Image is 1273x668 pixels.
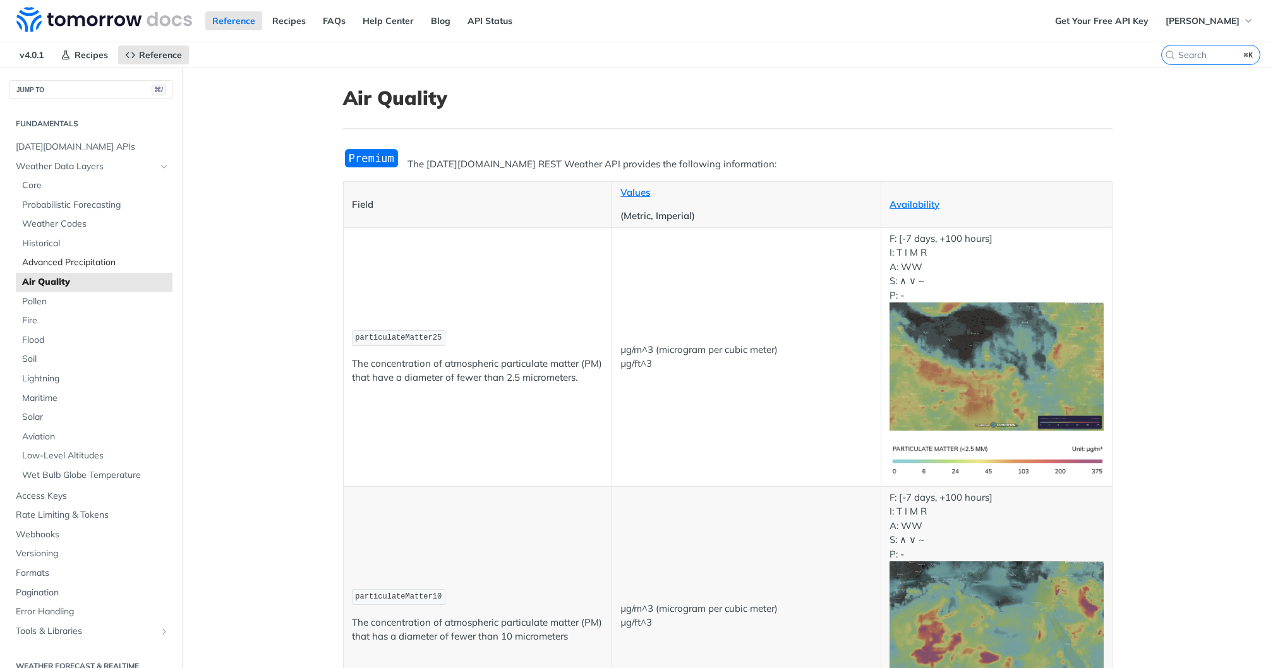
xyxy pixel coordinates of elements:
span: Recipes [75,49,108,61]
a: Webhooks [9,525,172,544]
span: particulateMatter25 [355,333,442,342]
span: [DATE][DOMAIN_NAME] APIs [16,141,169,153]
a: Versioning [9,544,172,563]
span: Formats [16,567,169,580]
svg: Search [1165,50,1175,60]
span: Tools & Libraries [16,625,156,638]
span: Low-Level Altitudes [22,450,169,462]
a: Low-Level Altitudes [16,446,172,465]
a: Flood [16,331,172,350]
a: Solar [16,408,172,427]
a: Availability [890,198,939,210]
span: Pagination [16,587,169,599]
a: Weather Data LayersHide subpages for Weather Data Layers [9,157,172,176]
span: Wet Bulb Globe Temperature [22,469,169,482]
a: Core [16,176,172,195]
p: μg/m^3 (microgram per cubic meter) μg/ft^3 [620,343,872,371]
span: Soil [22,353,169,366]
a: Historical [16,234,172,253]
span: Versioning [16,547,169,560]
span: Webhooks [16,528,169,541]
span: Reference [139,49,182,61]
p: (Metric, Imperial) [620,209,872,224]
a: Help Center [356,11,421,30]
a: Fire [16,311,172,330]
span: particulateMatter10 [355,592,442,601]
span: v4.0.1 [13,45,51,64]
a: Tools & LibrariesShow subpages for Tools & Libraries [9,622,172,641]
p: μg/m^3 (microgram per cubic meter) μg/ft^3 [620,602,872,630]
p: Field [352,198,604,212]
button: Show subpages for Tools & Libraries [159,626,169,636]
a: Reference [205,11,262,30]
span: Advanced Precipitation [22,256,169,269]
a: Advanced Precipitation [16,253,172,272]
a: Maritime [16,389,172,408]
a: Recipes [54,45,115,64]
span: Historical [22,237,169,250]
a: Air Quality [16,273,172,292]
span: ⌘/ [152,85,166,95]
a: Wet Bulb Globe Temperature [16,466,172,485]
a: Weather Codes [16,215,172,234]
a: FAQs [316,11,353,30]
span: Flood [22,334,169,347]
a: Formats [9,564,172,583]
span: Maritime [22,392,169,405]
span: Core [22,179,169,192]
span: Weather Codes [22,218,169,230]
img: pm25 [890,302,1103,431]
h1: Air Quality [343,86,1113,109]
a: Aviation [16,427,172,446]
kbd: ⌘K [1241,49,1257,61]
a: Soil [16,350,172,369]
span: Aviation [22,431,169,443]
span: Solar [22,411,169,424]
span: Expand image [890,454,1103,466]
a: Rate Limiting & Tokens [9,506,172,525]
span: Expand image [890,360,1103,372]
a: Recipes [265,11,313,30]
a: Pollen [16,292,172,311]
span: Weather Data Layers [16,160,156,173]
button: [PERSON_NAME] [1159,11,1260,30]
button: Hide subpages for Weather Data Layers [159,162,169,172]
p: F: [-7 days, +100 hours] I: T I M R A: WW S: ∧ ∨ ~ P: - [890,232,1103,431]
span: Expand image [890,619,1103,631]
span: Error Handling [16,605,169,618]
a: Blog [424,11,457,30]
span: Lightning [22,373,169,385]
p: The concentration of atmospheric particulate matter (PM) that has a diameter of fewer than 10 mic... [352,616,604,644]
a: API Status [461,11,519,30]
span: Air Quality [22,276,169,289]
a: Reference [118,45,189,64]
a: Probabilistic Forecasting [16,196,172,215]
span: Rate Limiting & Tokens [16,509,169,522]
a: Values [620,186,650,198]
button: JUMP TO⌘/ [9,80,172,99]
img: Tomorrow.io Weather API Docs [16,7,192,32]
img: pm25 [890,440,1103,482]
a: [DATE][DOMAIN_NAME] APIs [9,138,172,157]
a: Pagination [9,583,172,602]
span: Pollen [22,295,169,308]
a: Error Handling [9,602,172,621]
a: Lightning [16,369,172,388]
a: Access Keys [9,487,172,506]
span: Access Keys [16,490,169,503]
span: Fire [22,314,169,327]
span: Probabilistic Forecasting [22,199,169,212]
p: The concentration of atmospheric particulate matter (PM) that have a diameter of fewer than 2.5 m... [352,357,604,385]
span: [PERSON_NAME] [1166,15,1240,27]
h2: Fundamentals [9,118,172,129]
p: The [DATE][DOMAIN_NAME] REST Weather API provides the following information: [343,157,1113,172]
a: Get Your Free API Key [1048,11,1155,30]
